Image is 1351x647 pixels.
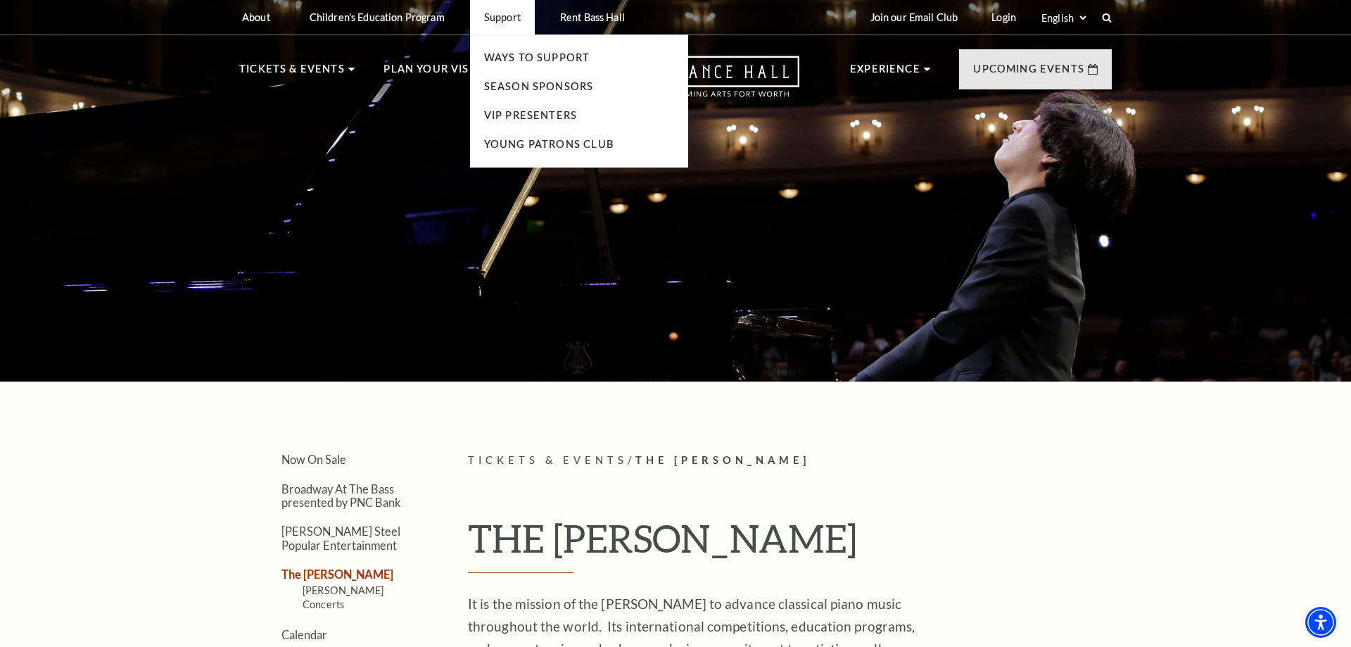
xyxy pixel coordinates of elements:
[484,138,614,150] a: Young Patrons Club
[242,11,270,23] p: About
[281,482,401,509] a: Broadway At The Bass presented by PNC Bank
[1305,607,1336,638] div: Accessibility Menu
[281,453,346,466] a: Now On Sale
[239,61,345,86] p: Tickets & Events
[635,454,810,466] span: The [PERSON_NAME]
[1039,11,1089,25] select: Select:
[484,11,521,23] p: Support
[484,51,590,63] a: Ways To Support
[484,109,577,121] a: VIP Presenters
[310,11,445,23] p: Children's Education Program
[281,524,400,551] a: [PERSON_NAME] Steel Popular Entertainment
[281,628,327,641] a: Calendar
[468,515,1112,573] h1: THE [PERSON_NAME]
[484,80,594,92] a: Season Sponsors
[303,584,383,610] a: [PERSON_NAME] Concerts
[560,11,625,23] p: Rent Bass Hall
[468,452,1112,470] p: /
[383,61,480,86] p: Plan Your Visit
[468,454,628,466] span: Tickets & Events
[850,61,920,86] p: Experience
[281,567,393,581] a: The [PERSON_NAME]
[973,61,1084,86] p: Upcoming Events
